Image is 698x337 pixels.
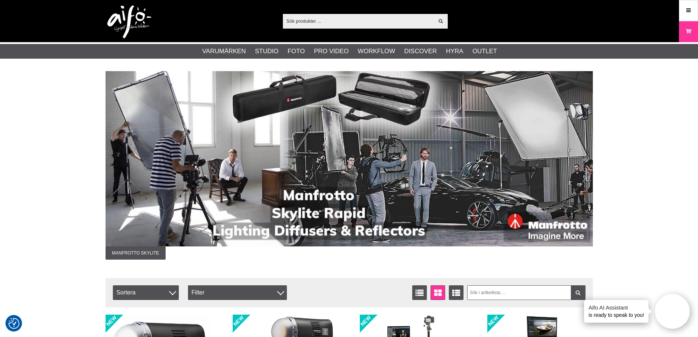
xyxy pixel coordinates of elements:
a: Outlet [472,47,497,56]
span: Sortera [113,285,179,300]
img: logo.png [107,6,151,39]
div: is ready to speak to you! [584,300,649,323]
div: Filter [188,285,287,300]
input: Sök i artikellista ... [467,285,586,300]
a: Pro Video [314,47,348,56]
h4: Aifo AI Assistant [588,304,644,311]
a: Utökad listvisning [449,285,464,300]
a: Varumärken [202,47,246,56]
a: Annons:009 banner-man-skylite-1390x500.jpgManfrotto Skylite [106,71,593,260]
a: Filtrera [571,285,586,300]
a: Discover [404,47,437,56]
img: Annons:009 banner-man-skylite-1390x500.jpg [106,71,593,246]
a: Studio [255,47,278,56]
span: Manfrotto Skylite [106,246,166,260]
a: Workflow [358,47,395,56]
input: Sök produkter ... [283,15,434,26]
a: Fönstervisning [431,285,445,300]
button: Samtyckesinställningar [8,317,19,330]
a: Listvisning [412,285,427,300]
a: Hyra [446,47,463,56]
a: Foto [288,47,305,56]
img: Revisit consent button [8,318,19,329]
